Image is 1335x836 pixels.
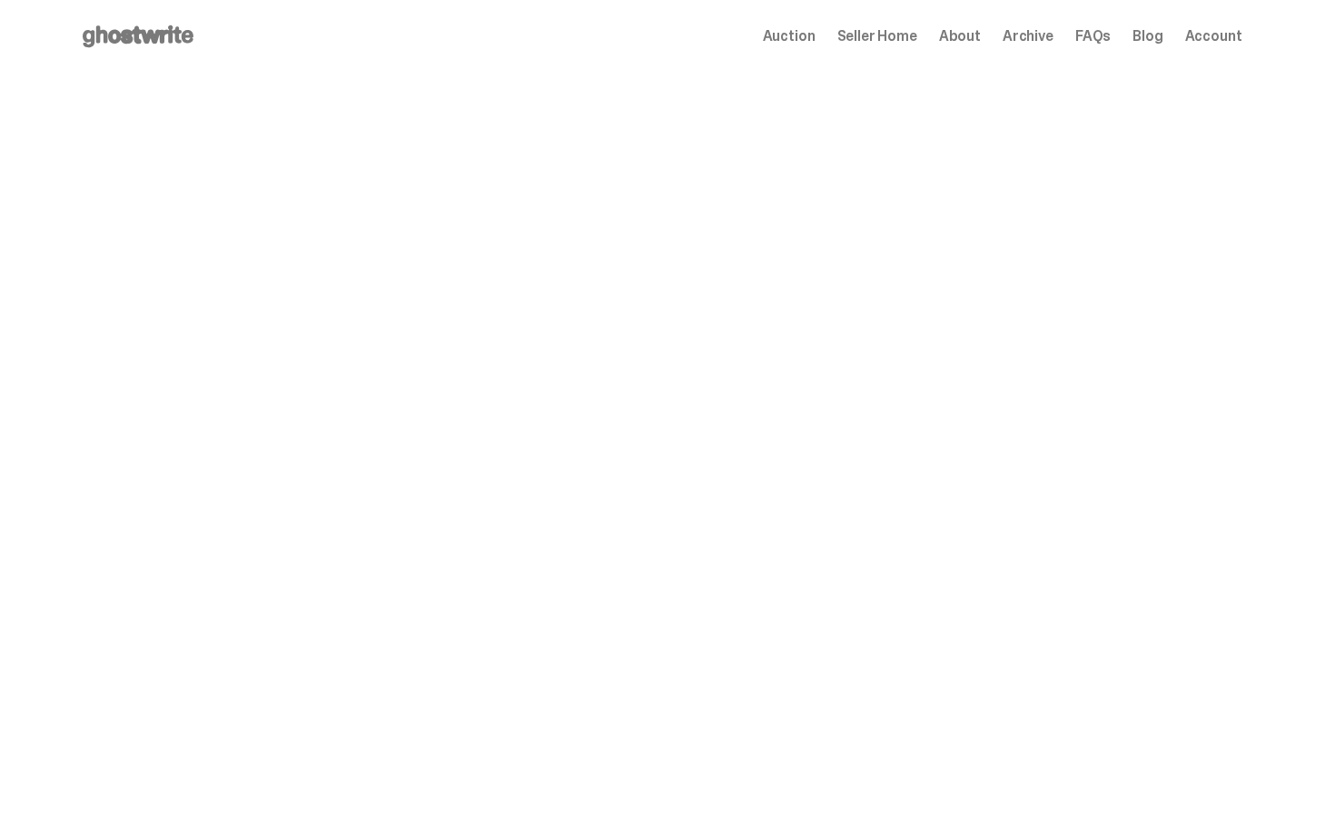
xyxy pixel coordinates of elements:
[939,29,981,44] a: About
[1003,29,1053,44] a: Archive
[763,29,816,44] a: Auction
[1185,29,1242,44] a: Account
[837,29,917,44] a: Seller Home
[1075,29,1111,44] a: FAQs
[1132,29,1162,44] a: Blog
